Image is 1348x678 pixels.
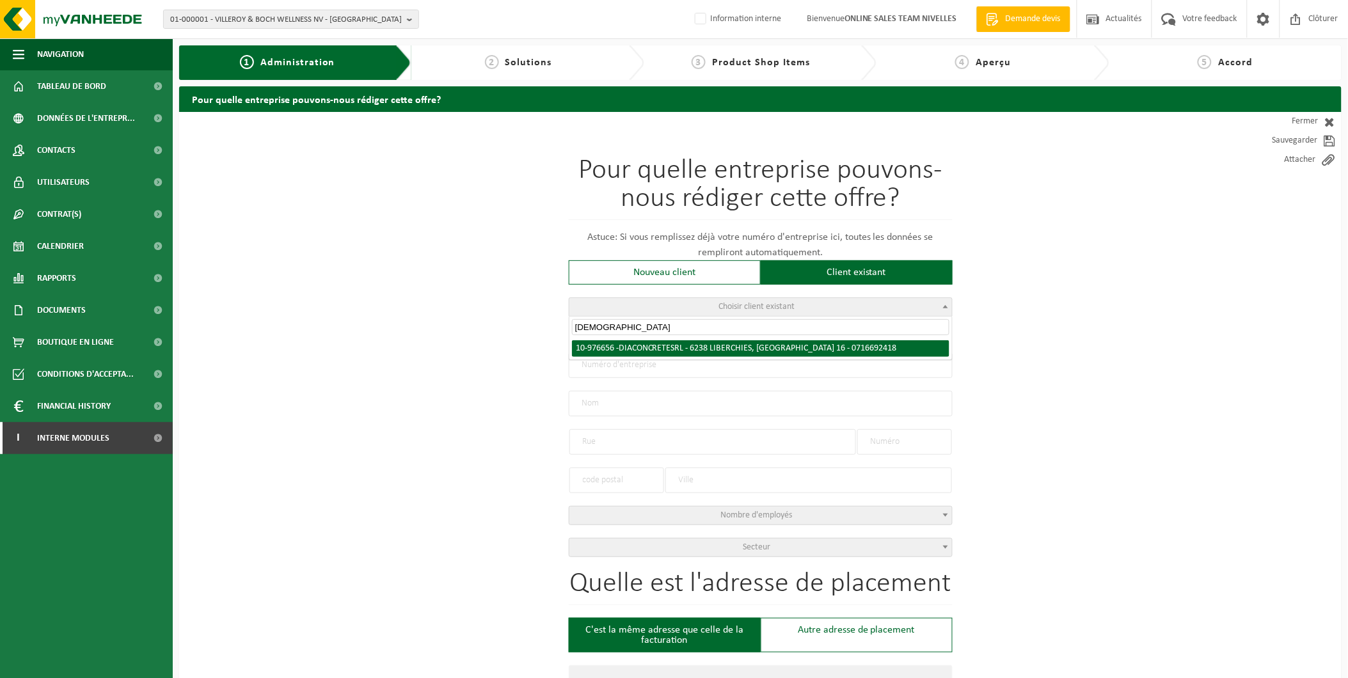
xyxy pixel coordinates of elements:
a: Fermer [1226,112,1342,131]
span: Nombre d'employés [721,510,793,520]
span: Documents [37,294,86,326]
div: Client existant [761,260,953,285]
span: 3 [692,55,706,69]
span: Solutions [505,58,552,68]
div: Nouveau client [569,260,761,285]
span: Administration [260,58,335,68]
a: 1Administration [189,55,386,70]
span: Tableau de bord [37,70,106,102]
input: Rue [569,429,856,455]
span: Utilisateurs [37,166,90,198]
h2: Pour quelle entreprise pouvons-nous rédiger cette offre? [179,86,1342,111]
span: 4 [955,55,969,69]
span: Choisir client existant [718,302,795,311]
span: Interne modules [37,422,109,454]
span: Conditions d'accepta... [37,358,134,390]
input: Nom [569,391,953,416]
span: 5 [1198,55,1212,69]
span: Boutique en ligne [37,326,114,358]
a: Attacher [1226,150,1342,169]
strong: ONLINE SALES TEAM NIVELLES [844,14,957,24]
span: 2 [485,55,499,69]
label: Information interne [692,10,781,29]
input: Numéro d'entreprise [569,352,953,378]
span: Secteur [743,542,770,552]
span: Calendrier [37,230,84,262]
span: ACONCRETE [627,343,671,353]
span: Demande devis [1003,13,1064,26]
li: 10-976656 - SRL - 6238 LIBERCHIES, [GEOGRAPHIC_DATA] 16 - 0716692418 [572,340,949,357]
div: Autre adresse de placement [761,618,953,652]
span: Navigation [37,38,84,70]
input: Numéro [857,429,952,455]
h1: Pour quelle entreprise pouvons-nous rédiger cette offre? [569,157,953,220]
span: Product Shop Items [712,58,810,68]
span: Contrat(s) [37,198,81,230]
p: Astuce: Si vous remplissez déjà votre numéro d'entreprise ici, toutes les données se rempliront a... [569,230,953,260]
span: Accord [1218,58,1253,68]
span: 01-000001 - VILLEROY & BOCH WELLNESS NV - [GEOGRAPHIC_DATA] [170,10,402,29]
h1: Quelle est l'adresse de placement [569,570,953,605]
span: 1 [240,55,254,69]
span: Financial History [37,390,111,422]
a: Demande devis [976,6,1070,32]
a: 3Product Shop Items [651,55,851,70]
span: Rapports [37,262,76,294]
span: Contacts [37,134,75,166]
span: Aperçu [976,58,1011,68]
a: 4Aperçu [883,55,1083,70]
span: I [13,422,24,454]
a: 2Solutions [418,55,618,70]
a: 5Accord [1116,55,1335,70]
input: code postal [569,468,664,493]
a: Sauvegarder [1226,131,1342,150]
input: Ville [665,468,952,493]
span: DI [619,343,671,353]
button: 01-000001 - VILLEROY & BOCH WELLNESS NV - [GEOGRAPHIC_DATA] [163,10,419,29]
div: C'est la même adresse que celle de la facturation [569,618,761,652]
span: Données de l'entrepr... [37,102,135,134]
